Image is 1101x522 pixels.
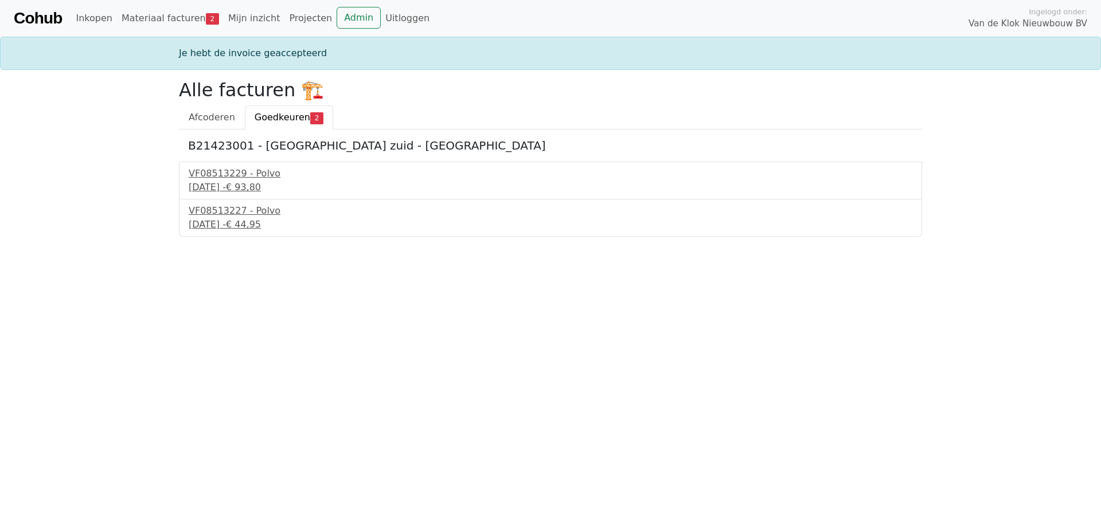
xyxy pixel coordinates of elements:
[189,204,912,218] div: VF08513227 - Polvo
[179,79,922,101] h2: Alle facturen 🏗️
[189,112,235,123] span: Afcoderen
[189,167,912,194] a: VF08513229 - Polvo[DATE] -€ 93,80
[14,5,62,32] a: Cohub
[226,219,261,230] span: € 44,95
[188,139,913,152] h5: B21423001 - [GEOGRAPHIC_DATA] zuid - [GEOGRAPHIC_DATA]
[226,182,261,193] span: € 93,80
[284,7,337,30] a: Projecten
[255,112,310,123] span: Goedkeuren
[245,105,333,129] a: Goedkeuren2
[189,204,912,231] a: VF08513227 - Polvo[DATE] -€ 44,95
[310,112,323,124] span: 2
[189,218,912,231] div: [DATE] -
[969,17,1087,30] span: Van de Klok Nieuwbouw BV
[179,105,245,129] a: Afcoderen
[117,7,224,30] a: Materiaal facturen2
[1029,6,1087,17] span: Ingelogd onder:
[381,7,434,30] a: Uitloggen
[172,46,929,60] div: Je hebt de invoice geaccepteerd
[189,167,912,180] div: VF08513229 - Polvo
[189,180,912,194] div: [DATE] -
[224,7,285,30] a: Mijn inzicht
[337,7,381,29] a: Admin
[71,7,116,30] a: Inkopen
[206,13,219,25] span: 2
